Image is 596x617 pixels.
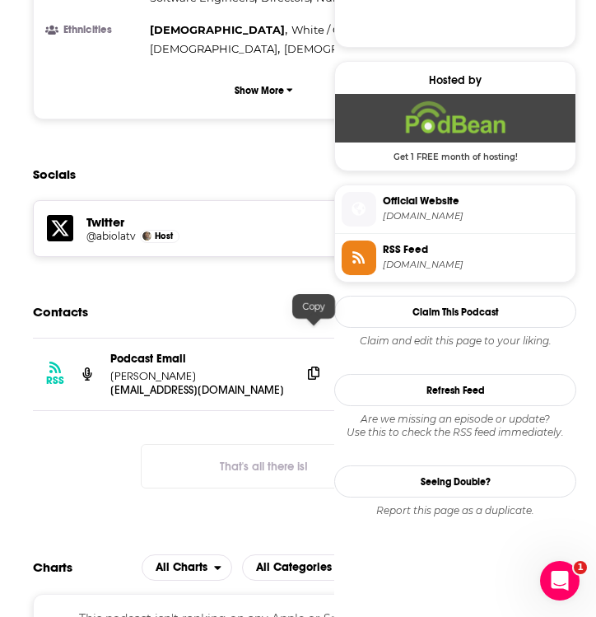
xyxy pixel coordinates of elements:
span: All Categories [256,562,332,573]
a: RSS Feed[DOMAIN_NAME] [342,241,569,275]
img: Abiola Abrams [142,231,151,241]
div: Copy [292,294,335,319]
a: Seeing Double? [334,465,576,498]
span: Host [155,231,173,241]
h2: Charts [33,559,72,575]
a: Podbean Deal: Get 1 FREE month of hosting! [335,94,575,160]
span: All Charts [156,562,207,573]
span: feed.podbean.com [383,259,569,271]
span: Get 1 FREE month of hosting! [335,143,575,162]
span: [DEMOGRAPHIC_DATA] [284,42,412,55]
span: [DEMOGRAPHIC_DATA] [150,23,285,36]
button: Show More [47,75,481,105]
h2: Categories [242,554,356,581]
div: Hosted by [335,73,575,87]
span: RSS Feed [383,242,569,257]
a: Official Website[DOMAIN_NAME] [342,192,569,227]
button: Nothing here. [141,444,388,488]
p: [EMAIL_ADDRESS][DOMAIN_NAME] [110,383,288,397]
span: 1 [574,561,587,574]
span: , [150,40,280,58]
h3: RSS [46,374,64,387]
span: , [291,21,391,40]
button: open menu [242,554,356,581]
h2: Socials [33,159,76,190]
h2: Platforms [142,554,232,581]
button: open menu [142,554,232,581]
span: abiolatv.podbean.com [383,210,569,222]
p: Podcast Email [110,352,288,366]
p: Show More [235,85,284,96]
span: White / Caucasian [291,23,389,36]
div: Report this page as a duplicate. [334,504,576,517]
img: Podbean Deal: Get 1 FREE month of hosting! [335,94,575,142]
p: [PERSON_NAME] [110,369,288,383]
h5: Twitter [86,214,421,230]
h3: Ethnicities [47,25,143,35]
button: Refresh Feed [334,374,576,406]
div: Claim and edit this page to your liking. [334,334,576,348]
iframe: Intercom live chat [540,561,580,601]
span: [DEMOGRAPHIC_DATA] [150,42,277,55]
span: Official Website [383,194,569,208]
a: @abiolatv [86,230,136,242]
button: Claim This Podcast [334,296,576,328]
h2: Contacts [33,297,88,328]
span: , [150,21,287,40]
div: Are we missing an episode or update? Use this to check the RSS feed immediately. [334,413,576,439]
